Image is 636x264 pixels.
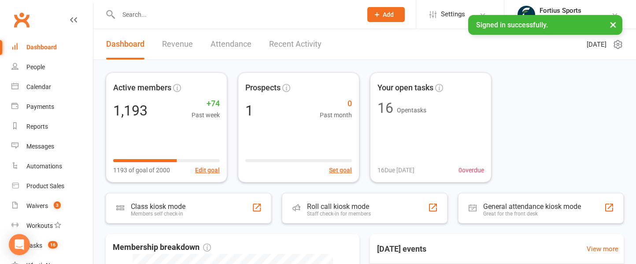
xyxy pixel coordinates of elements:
input: Search... [116,8,356,21]
span: 16 Due [DATE] [377,165,414,175]
a: Payments [11,97,93,117]
div: 1,193 [113,104,148,118]
a: Product Sales [11,176,93,196]
a: Dashboard [106,29,144,59]
a: Reports [11,117,93,137]
a: View more [587,244,618,254]
img: thumb_image1743802567.png [518,6,535,23]
div: Staff check-in for members [307,211,371,217]
a: Clubworx [11,9,33,31]
span: Prospects [245,82,281,94]
div: General attendance kiosk mode [483,202,581,211]
span: +74 [192,97,220,110]
div: Product Sales [26,182,64,190]
div: Automations [26,163,62,170]
span: Your open tasks [377,82,433,94]
button: Add [367,7,405,22]
div: Class kiosk mode [131,202,185,211]
a: Waivers 3 [11,196,93,216]
span: 0 overdue [459,165,484,175]
span: [DATE] [587,39,606,50]
div: Messages [26,143,54,150]
a: People [11,57,93,77]
div: Dashboard [26,44,57,51]
div: Tasks [26,242,42,249]
a: Workouts [11,216,93,236]
a: Dashboard [11,37,93,57]
span: 1193 of goal of 2000 [113,165,170,175]
span: Add [383,11,394,18]
div: 1 [245,104,253,118]
div: Fortius Sports [540,7,599,15]
span: 16 [48,241,58,249]
span: Membership breakdown [113,241,211,254]
a: Attendance [211,29,251,59]
a: Recent Activity [269,29,322,59]
span: Signed in successfully. [476,21,548,29]
div: Members self check-in [131,211,185,217]
span: Settings [441,4,465,24]
a: Tasks 16 [11,236,93,256]
div: Waivers [26,202,48,209]
a: Revenue [162,29,193,59]
div: Great for the front desk [483,211,581,217]
span: Active members [113,82,171,94]
div: Payments [26,103,54,110]
a: Automations [11,156,93,176]
div: Calendar [26,83,51,90]
div: Roll call kiosk mode [307,202,371,211]
h3: [DATE] events [370,241,433,257]
button: × [605,15,621,34]
span: Open tasks [397,107,426,114]
button: Edit goal [195,165,220,175]
div: Open Intercom Messenger [9,234,30,255]
span: 0 [320,97,352,110]
div: Reports [26,123,48,130]
div: Workouts [26,222,53,229]
span: 3 [54,201,61,209]
div: [GEOGRAPHIC_DATA] [540,15,599,22]
a: Calendar [11,77,93,97]
a: Messages [11,137,93,156]
span: Past month [320,110,352,120]
div: People [26,63,45,71]
span: Past week [192,110,220,120]
div: 16 [377,101,393,115]
button: Set goal [329,165,352,175]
